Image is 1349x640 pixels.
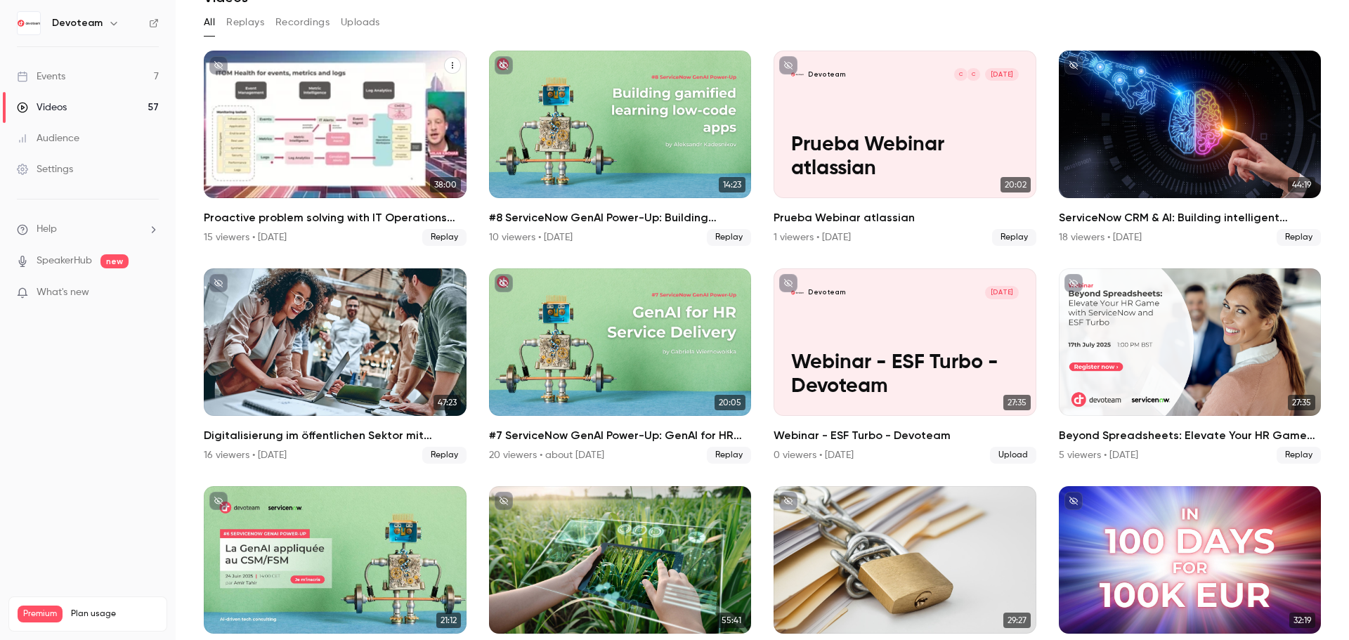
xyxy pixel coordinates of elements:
[52,16,103,30] h6: Devoteam
[71,608,158,620] span: Plan usage
[791,133,1019,181] p: Prueba Webinar atlassian
[779,56,797,74] button: unpublished
[17,131,79,145] div: Audience
[422,447,467,464] span: Replay
[489,268,752,464] a: 20:05#7 ServiceNow GenAI Power-Up: GenAI for HR Service Delivery20 viewers • about [DATE]Replay
[495,492,513,510] button: unpublished
[209,492,228,510] button: unpublished
[966,67,980,81] div: C
[992,229,1036,246] span: Replay
[1064,492,1083,510] button: unpublished
[1059,427,1322,444] h2: Beyond Spreadsheets: Elevate Your HR Game with ServiceNow and ESF Turbo
[1059,51,1322,246] a: 44:19ServiceNow CRM & AI: Building intelligent customer relationships18 viewers • [DATE]Replay
[204,268,467,464] li: Digitalisierung im öffentlichen Sektor mit ServiceNow CRM
[808,288,846,297] p: Devoteam
[17,70,65,84] div: Events
[37,285,89,300] span: What's new
[1288,177,1315,192] span: 44:19
[17,162,73,176] div: Settings
[1003,395,1031,410] span: 27:35
[489,448,604,462] div: 20 viewers • about [DATE]
[774,268,1036,464] a: Webinar - ESF Turbo - DevoteamDevoteam[DATE]Webinar - ESF Turbo - Devoteam27:35Webinar - ESF Turb...
[204,51,467,246] li: Proactive problem solving with IT Operations Management
[985,286,1019,299] span: [DATE]
[774,230,851,244] div: 1 viewers • [DATE]
[209,56,228,74] button: unpublished
[37,222,57,237] span: Help
[1277,447,1321,464] span: Replay
[1064,274,1083,292] button: unpublished
[774,448,854,462] div: 0 viewers • [DATE]
[1288,395,1315,410] span: 27:35
[204,11,215,34] button: All
[791,351,1019,398] p: Webinar - ESF Turbo - Devoteam
[422,229,467,246] span: Replay
[791,286,804,299] img: Webinar - ESF Turbo - Devoteam
[18,606,63,622] span: Premium
[204,268,467,464] a: 47:23Digitalisierung im öffentlichen Sektor mit ServiceNow CRM16 viewers • [DATE]Replay
[1289,613,1315,628] span: 32:19
[37,254,92,268] a: SpeakerHub
[341,11,380,34] button: Uploads
[774,209,1036,226] h2: Prueba Webinar atlassian
[715,395,745,410] span: 20:05
[17,222,159,237] li: help-dropdown-opener
[1059,448,1138,462] div: 5 viewers • [DATE]
[779,492,797,510] button: unpublished
[707,229,751,246] span: Replay
[204,427,467,444] h2: Digitalisierung im öffentlichen Sektor mit ServiceNow CRM
[204,448,287,462] div: 16 viewers • [DATE]
[489,230,573,244] div: 10 viewers • [DATE]
[100,254,129,268] span: new
[774,51,1036,246] li: Prueba Webinar atlassian
[1277,229,1321,246] span: Replay
[774,268,1036,464] li: Webinar - ESF Turbo - Devoteam
[717,613,745,628] span: 55:41
[1059,268,1322,464] a: 27:35Beyond Spreadsheets: Elevate Your HR Game with ServiceNow and ESF Turbo5 viewers • [DATE]Replay
[985,68,1019,81] span: [DATE]
[204,230,287,244] div: 15 viewers • [DATE]
[1001,177,1031,192] span: 20:02
[1059,230,1142,244] div: 18 viewers • [DATE]
[495,274,513,292] button: unpublished
[436,613,461,628] span: 21:12
[1059,268,1322,464] li: Beyond Spreadsheets: Elevate Your HR Game with ServiceNow and ESF Turbo
[707,447,751,464] span: Replay
[430,177,461,192] span: 38:00
[18,12,40,34] img: Devoteam
[495,56,513,74] button: unpublished
[204,51,467,246] a: 38:00Proactive problem solving with IT Operations Management15 viewers • [DATE]Replay
[489,268,752,464] li: #7 ServiceNow GenAI Power-Up: GenAI for HR Service Delivery
[1064,56,1083,74] button: unpublished
[719,177,745,192] span: 14:23
[1059,209,1322,226] h2: ServiceNow CRM & AI: Building intelligent customer relationships
[808,70,846,79] p: Devoteam
[275,11,330,34] button: Recordings
[774,427,1036,444] h2: Webinar - ESF Turbo - Devoteam
[1003,613,1031,628] span: 29:27
[774,51,1036,246] a: Prueba Webinar atlassianDevoteamCC[DATE]Prueba Webinar atlassian20:02Prueba Webinar atlassian1 vi...
[209,274,228,292] button: unpublished
[779,274,797,292] button: unpublished
[489,209,752,226] h2: #8 ServiceNow GenAI Power-Up: Building gamified learning low-code apps
[489,51,752,246] a: 14:23#8 ServiceNow GenAI Power-Up: Building gamified learning low-code apps10 viewers • [DATE]Replay
[791,68,804,81] img: Prueba Webinar atlassian
[990,447,1036,464] span: Upload
[226,11,264,34] button: Replays
[204,209,467,226] h2: Proactive problem solving with IT Operations Management
[434,395,461,410] span: 47:23
[489,427,752,444] h2: #7 ServiceNow GenAI Power-Up: GenAI for HR Service Delivery
[489,51,752,246] li: #8 ServiceNow GenAI Power-Up: Building gamified learning low-code apps
[17,100,67,115] div: Videos
[1059,51,1322,246] li: ServiceNow CRM & AI: Building intelligent customer relationships
[142,287,159,299] iframe: Noticeable Trigger
[953,67,967,81] div: C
